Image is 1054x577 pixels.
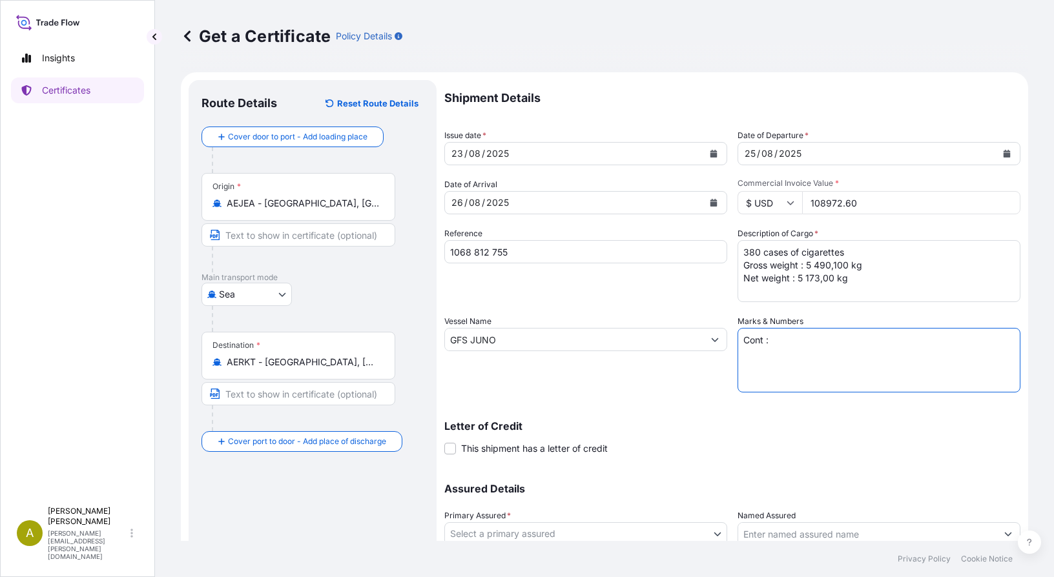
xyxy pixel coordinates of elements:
label: Reference [444,227,482,240]
span: A [26,527,34,540]
label: Marks & Numbers [738,315,803,328]
div: day, [450,195,464,210]
p: [PERSON_NAME] [PERSON_NAME] [48,506,128,527]
div: / [464,146,468,161]
p: Route Details [201,96,277,111]
span: Sea [219,288,235,301]
label: Vessel Name [444,315,491,328]
input: Assured Name [738,522,997,545]
input: Text to appear on certificate [201,382,395,405]
div: day, [743,146,757,161]
div: year, [778,146,803,161]
input: Enter amount [802,191,1020,214]
div: year, [485,195,510,210]
span: Date of Arrival [444,178,497,191]
button: Show suggestions [997,522,1020,545]
span: Primary Assured [444,509,511,522]
button: Cover door to port - Add loading place [201,127,384,147]
button: Select a primary assured [444,522,727,545]
label: Named Assured [738,509,796,522]
p: Reset Route Details [337,97,418,110]
div: month, [760,146,774,161]
p: Insights [42,52,75,65]
div: Destination [212,340,260,350]
input: Origin [227,197,379,210]
input: Destination [227,356,379,369]
div: month, [468,195,482,210]
span: This shipment has a letter of credit [461,442,608,455]
p: [PERSON_NAME][EMAIL_ADDRESS][PERSON_NAME][DOMAIN_NAME] [48,529,128,560]
span: Commercial Invoice Value [738,178,1020,188]
a: Certificates [11,77,144,103]
p: Letter of Credit [444,421,1020,431]
div: month, [468,146,482,161]
p: Policy Details [336,30,392,43]
div: year, [485,146,510,161]
button: Calendar [703,192,724,213]
button: Select transport [201,283,292,306]
button: Show suggestions [703,328,727,351]
input: Enter booking reference [444,240,727,263]
label: Description of Cargo [738,227,818,240]
p: Shipment Details [444,80,1020,116]
input: Type to search vessel name or IMO [445,328,703,351]
div: / [774,146,778,161]
input: Text to appear on certificate [201,223,395,247]
span: Date of Departure [738,129,809,142]
button: Calendar [997,143,1017,164]
span: Cover port to door - Add place of discharge [228,435,386,448]
a: Cookie Notice [961,554,1013,564]
p: Main transport mode [201,272,424,283]
button: Cover port to door - Add place of discharge [201,431,402,452]
button: Calendar [703,143,724,164]
div: / [464,195,468,210]
p: Assured Details [444,483,1020,494]
div: / [482,146,485,161]
button: Reset Route Details [319,93,424,114]
a: Privacy Policy [898,554,951,564]
span: Cover door to port - Add loading place [228,130,367,143]
div: / [482,195,485,210]
span: Issue date [444,129,486,142]
div: / [757,146,760,161]
p: Certificates [42,84,90,97]
div: Origin [212,181,241,192]
a: Insights [11,45,144,71]
p: Get a Certificate [181,26,331,46]
div: day, [450,146,464,161]
span: Select a primary assured [450,527,555,540]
